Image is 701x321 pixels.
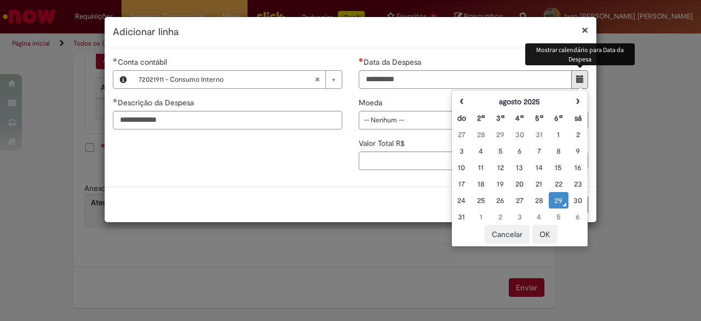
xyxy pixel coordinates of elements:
[513,178,526,189] div: 20 August 2025 Wednesday
[530,110,549,126] th: Quinta-feira
[571,178,585,189] div: 23 August 2025 Saturday
[571,195,585,206] div: 30 August 2025 Saturday
[452,93,471,110] th: Mês anterior
[455,129,468,140] div: 27 July 2025 Sunday
[532,162,546,173] div: 14 August 2025 Thursday
[359,98,384,108] span: Moeda
[493,145,507,156] div: 05 August 2025 Tuesday
[532,178,546,189] div: 21 August 2025 Thursday
[452,110,471,126] th: Domingo
[455,178,468,189] div: 17 August 2025 Sunday
[532,225,558,244] button: OK
[113,98,118,103] span: Obrigatório Preenchido
[571,211,585,222] div: 06 September 2025 Saturday
[493,129,507,140] div: 29 July 2025 Tuesday
[113,71,133,88] button: Conta contábil, Visualizar este registro 72021911 - Consumo Interno
[359,151,588,170] input: Valor Total R$
[513,162,526,173] div: 13 August 2025 Wednesday
[474,145,487,156] div: 04 August 2025 Monday
[359,58,364,62] span: Necessários
[474,178,487,189] div: 18 August 2025 Monday
[513,195,526,206] div: 27 August 2025 Wednesday
[525,43,635,65] div: Mostrar calendário para Data da Despesa
[568,93,588,110] th: Próximo mês
[532,211,546,222] div: 04 September 2025 Thursday
[485,225,530,244] button: Cancelar
[551,162,565,173] div: 15 August 2025 Friday
[359,70,572,89] input: Data da Despesa
[571,162,585,173] div: 16 August 2025 Saturday
[491,110,510,126] th: Terça-feira
[455,145,468,156] div: 03 August 2025 Sunday
[139,71,314,88] span: 72021911 - Consumo Interno
[551,145,565,156] div: 08 August 2025 Friday
[532,129,546,140] div: 31 July 2025 Thursday
[359,138,407,148] span: Valor Total R$
[551,129,565,140] div: 01 August 2025 Friday
[532,145,546,156] div: 07 August 2025 Thursday
[549,110,568,126] th: Sexta-feira
[118,98,196,108] span: Descrição da Despesa
[455,162,468,173] div: 10 August 2025 Sunday
[474,129,487,140] div: 28 July 2025 Monday
[455,195,468,206] div: 24 August 2025 Sunday
[493,211,507,222] div: 02 September 2025 Tuesday
[364,111,566,129] span: -- Nenhum --
[493,195,507,206] div: 26 August 2025 Tuesday
[133,71,342,88] a: 72021911 - Consumo InternoLimpar campo Conta contábil
[471,110,490,126] th: Segunda-feira
[551,195,565,206] div: O seletor de data foi aberto.29 August 2025 Friday
[113,58,118,62] span: Obrigatório Preenchido
[571,129,585,140] div: 02 August 2025 Saturday
[474,162,487,173] div: 11 August 2025 Monday
[118,57,169,67] span: Necessários - Conta contábil
[568,110,588,126] th: Sábado
[451,90,588,247] div: Escolher data
[493,162,507,173] div: 12 August 2025 Tuesday
[455,211,468,222] div: 31 August 2025 Sunday
[571,70,588,89] button: Mostrar calendário para Data da Despesa
[471,93,568,110] th: agosto 2025. Alternar mês
[571,145,585,156] div: 09 August 2025 Saturday
[113,111,342,129] input: Descrição da Despesa
[309,71,325,88] abbr: Limpar campo Conta contábil
[113,25,588,40] h2: Adicionar linha
[493,178,507,189] div: 19 August 2025 Tuesday
[513,211,526,222] div: 03 September 2025 Wednesday
[582,24,588,36] button: Fechar modal
[513,129,526,140] div: 30 July 2025 Wednesday
[474,211,487,222] div: 01 September 2025 Monday
[364,57,423,67] span: Data da Despesa
[474,195,487,206] div: 25 August 2025 Monday
[510,110,529,126] th: Quarta-feira
[551,178,565,189] div: 22 August 2025 Friday
[551,211,565,222] div: 05 September 2025 Friday
[532,195,546,206] div: 28 August 2025 Thursday
[513,145,526,156] div: 06 August 2025 Wednesday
